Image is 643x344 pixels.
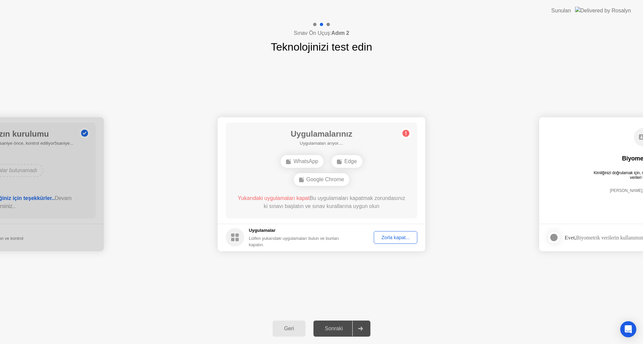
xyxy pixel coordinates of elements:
h1: Teknolojinizi test edin [271,39,372,55]
img: Delivered by Rosalyn [575,7,631,14]
h5: Uygulamalar [249,227,350,234]
b: Adım 2 [331,30,349,36]
h5: Uygulamaları arıyor.... [291,140,352,147]
div: Sonraki [315,326,352,332]
div: Zorla kapat... [376,235,415,240]
strong: Evet, [565,235,576,240]
div: Open Intercom Messenger [620,321,636,337]
button: Sonraki [313,321,370,337]
div: WhatsApp [281,155,324,168]
div: Bu uygulamaları kapatmak zorundasınız ki sınavı başlatın ve sınav kurallarına uygun olun [235,194,408,210]
h1: Uygulamalarınız [291,128,352,140]
div: Google Chrome [294,173,350,186]
button: Geri [273,321,305,337]
div: Sunulan [551,7,571,15]
div: Geri [275,326,303,332]
div: Lütfen yukarıdaki uygulamaları bulun ve bunları kapatın. [249,235,350,248]
button: Zorla kapat... [374,231,417,244]
span: Yukarıdaki uygulamaları kapat [238,195,309,201]
div: Edge [332,155,362,168]
h4: Sınav Ön Uçuş: [294,29,349,37]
